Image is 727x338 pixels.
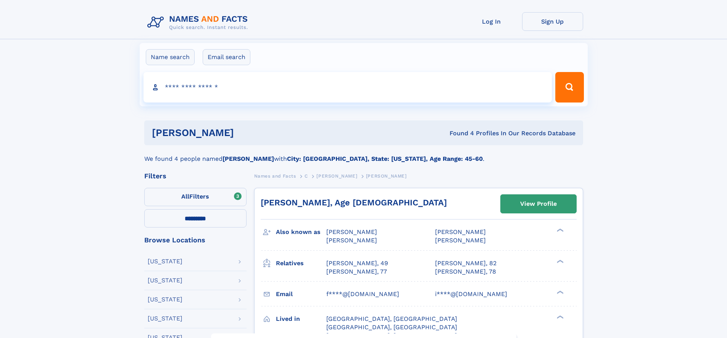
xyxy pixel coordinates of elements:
[287,155,483,162] b: City: [GEOGRAPHIC_DATA], State: [US_STATE], Age Range: 45-60
[148,296,182,303] div: [US_STATE]
[276,312,326,325] h3: Lived in
[276,257,326,270] h3: Relatives
[342,129,575,138] div: Found 4 Profiles In Our Records Database
[326,259,388,268] a: [PERSON_NAME], 49
[276,288,326,301] h3: Email
[261,198,447,207] a: [PERSON_NAME], Age [DEMOGRAPHIC_DATA]
[144,188,247,206] label: Filters
[461,12,522,31] a: Log In
[326,268,387,276] a: [PERSON_NAME], 77
[435,268,496,276] a: [PERSON_NAME], 78
[326,228,377,235] span: [PERSON_NAME]
[144,237,247,243] div: Browse Locations
[254,171,296,181] a: Names and Facts
[276,226,326,239] h3: Also known as
[316,173,357,179] span: [PERSON_NAME]
[555,259,564,264] div: ❯
[555,228,564,233] div: ❯
[326,324,457,331] span: [GEOGRAPHIC_DATA], [GEOGRAPHIC_DATA]
[326,315,457,322] span: [GEOGRAPHIC_DATA], [GEOGRAPHIC_DATA]
[203,49,250,65] label: Email search
[305,171,308,181] a: C
[555,290,564,295] div: ❯
[144,145,583,163] div: We found 4 people named with .
[148,258,182,264] div: [US_STATE]
[181,193,189,200] span: All
[148,277,182,284] div: [US_STATE]
[148,316,182,322] div: [US_STATE]
[555,72,584,103] button: Search Button
[222,155,274,162] b: [PERSON_NAME]
[520,195,557,213] div: View Profile
[435,228,486,235] span: [PERSON_NAME]
[522,12,583,31] a: Sign Up
[501,195,576,213] a: View Profile
[144,12,254,33] img: Logo Names and Facts
[152,128,342,138] h1: [PERSON_NAME]
[435,237,486,244] span: [PERSON_NAME]
[326,237,377,244] span: [PERSON_NAME]
[435,259,496,268] a: [PERSON_NAME], 82
[366,173,407,179] span: [PERSON_NAME]
[144,173,247,179] div: Filters
[555,314,564,319] div: ❯
[305,173,308,179] span: C
[316,171,357,181] a: [PERSON_NAME]
[143,72,552,103] input: search input
[146,49,195,65] label: Name search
